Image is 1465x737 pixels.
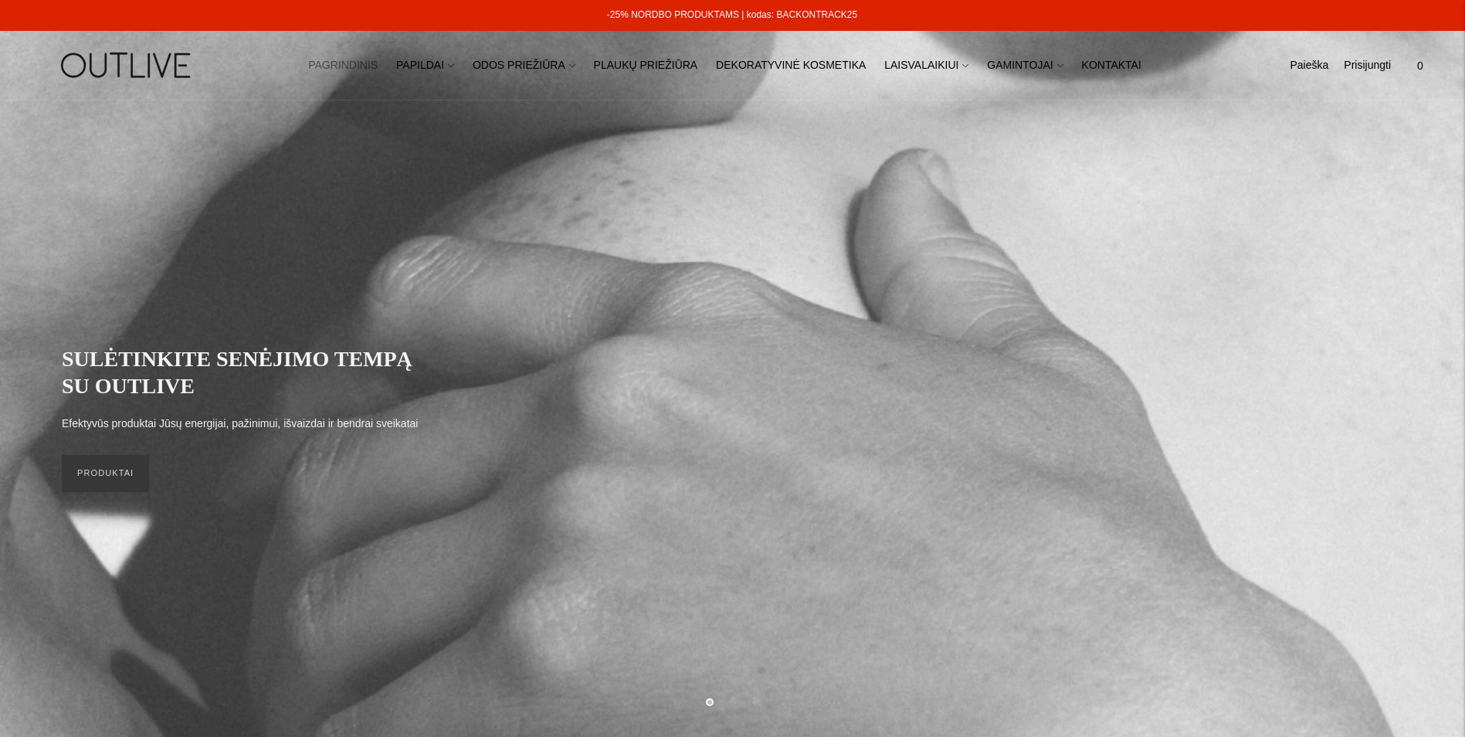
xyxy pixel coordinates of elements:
a: 0 [1406,49,1434,83]
a: LAISVALAIKIUI [884,49,968,83]
a: PRODUKTAI [62,455,149,492]
a: Paieška [1290,49,1328,83]
a: ODOS PRIEŽIŪRA [473,49,575,83]
a: PAPILDAI [396,49,454,83]
button: Move carousel to slide 2 [729,697,737,705]
h2: SULĖTINKITE SENĖJIMO TEMPĄ SU OUTLIVE [62,345,432,399]
a: -25% NORDBO PRODUKTAMS | kodas: BACKONTRACK25 [607,9,857,20]
a: KONTAKTAI [1082,49,1141,83]
p: Efektyvūs produktai Jūsų energijai, pažinimui, išvaizdai ir bendrai sveikatai [62,415,418,433]
a: PAGRINDINIS [308,49,378,83]
button: Move carousel to slide 3 [751,697,759,705]
button: Move carousel to slide 1 [706,698,714,706]
a: PLAUKŲ PRIEŽIŪRA [594,49,698,83]
img: OUTLIVE [31,39,224,92]
a: Prisijungti [1344,49,1391,83]
a: DEKORATYVINĖ KOSMETIKA [716,49,866,83]
a: GAMINTOJAI [987,49,1063,83]
span: 0 [1409,55,1431,76]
